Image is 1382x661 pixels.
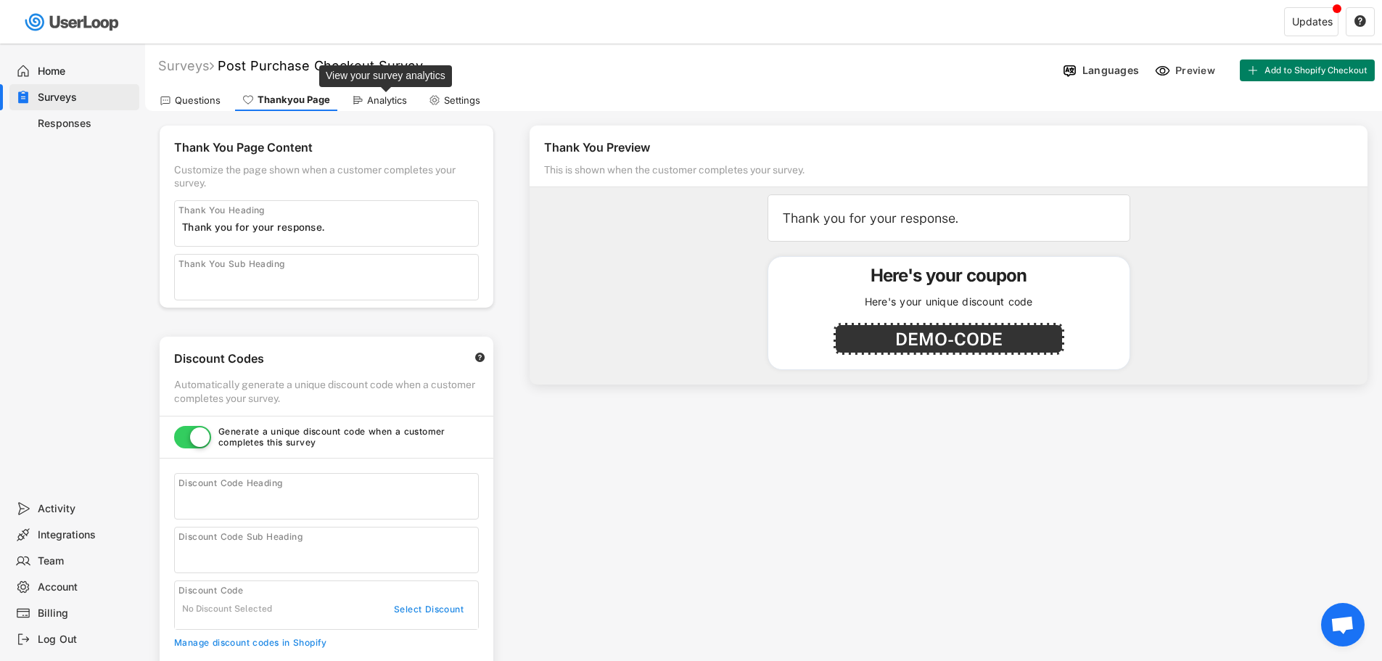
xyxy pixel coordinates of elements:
div: Surveys [38,91,133,104]
div: Thank You Page Content [174,140,479,160]
div: Discount Code Sub Heading [178,531,389,543]
div: Thank You Heading [178,205,265,216]
div: Responses [38,117,133,131]
button:  [1354,15,1367,28]
div: Integrations [38,528,133,542]
button: Add to Shopify Checkout [1240,59,1375,81]
div: Automatically generate a unique discount code when a customer completes your survey. [174,378,479,404]
div: Manage discount codes in Shopify [174,637,479,649]
div: No Discount Selected [182,604,365,615]
div: Home [38,65,133,78]
div: Billing [38,607,133,620]
div: Here's your unique discount code [865,295,1033,309]
div: Account [38,580,133,594]
div: Thank You Sub Heading [178,258,284,270]
div: Customize the page shown when a customer completes your survey. [174,163,479,189]
span: Add to Shopify Checkout [1264,66,1367,75]
font: Post Purchase Checkout Survey [218,58,423,73]
div: DEMO-CODE [895,330,1003,348]
div: Discount Code [178,585,389,596]
div: Discount Code Heading [178,477,389,489]
div: Surveys [158,57,214,74]
div: Thank You Preview [544,140,1353,160]
button:  [474,352,486,363]
div: Thank you for your response. [783,210,1115,226]
div: Log Out [38,633,133,646]
div: Updates [1292,17,1333,27]
img: userloop-logo-01.svg [22,7,124,37]
div: Thankyou Page [258,94,330,106]
div: Discount Codes [174,351,459,371]
h5: Here's your coupon [871,264,1027,287]
div: Generate a unique discount code when a customer completes this survey [218,426,479,448]
img: Language%20Icon.svg [1062,63,1077,78]
div: Questions [175,94,221,107]
text:  [475,352,485,363]
div: Settings [444,94,480,107]
div: This is shown when the customer completes your survey. [544,163,1214,183]
text:  [1354,15,1366,28]
div: Analytics [367,94,407,107]
div: Preview [1175,64,1219,77]
div: Activity [38,502,133,516]
div: Languages [1082,64,1139,77]
div: Team [38,554,133,568]
div: Select Discount [394,604,464,615]
a: Open chat [1321,603,1365,646]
